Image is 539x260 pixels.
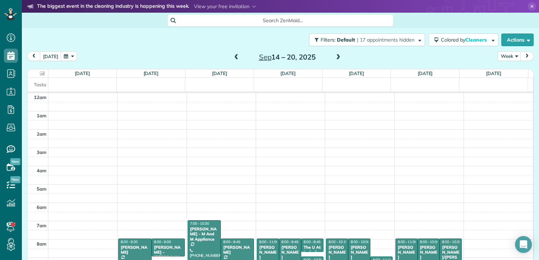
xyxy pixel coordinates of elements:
span: 5am [37,186,47,192]
div: [PERSON_NAME] [120,245,149,255]
div: [PERSON_NAME] [259,245,277,260]
button: next [520,51,534,61]
div: [PERSON_NAME] [398,245,416,260]
span: 8:00 - 9:45 [281,240,298,244]
a: [DATE] [349,70,364,76]
span: Cleaners [465,37,488,43]
span: Colored by [441,37,489,43]
span: 2am [37,131,47,137]
a: [DATE] [280,70,296,76]
span: 12am [34,94,47,100]
div: [PERSON_NAME] [420,245,438,260]
span: 6am [37,204,47,210]
span: Default [337,37,356,43]
h2: 14 – 20, 2025 [243,53,331,61]
span: 8:00 - 10:00 [442,240,461,244]
button: Filters: Default | 17 appointments hidden [309,33,425,46]
span: New [10,158,20,165]
div: [PERSON_NAME] [223,245,252,255]
button: Colored byCleaners [429,33,498,46]
div: [PERSON_NAME] [350,245,368,260]
a: [DATE] [212,70,227,76]
span: 8:00 - 11:00 [259,240,278,244]
div: [PERSON_NAME] - M And M Appliance [190,227,219,242]
span: 8:00 - 9:00 [154,240,171,244]
div: [PERSON_NAME] [281,245,299,260]
a: [DATE] [144,70,159,76]
span: 1am [37,113,47,118]
button: Actions [501,33,534,46]
button: prev [27,51,41,61]
strong: The biggest event in the cleaning industry is happening this week. [37,3,189,11]
a: [DATE] [75,70,90,76]
span: 8am [37,241,47,247]
span: 4am [37,168,47,173]
button: [DATE] [40,51,61,61]
span: 8:00 - 10:00 [351,240,370,244]
span: 8:00 - 9:30 [121,240,138,244]
button: Week [498,51,521,61]
div: Open Intercom Messenger [515,236,532,253]
span: 7:00 - 10:30 [190,221,209,226]
a: [DATE] [418,70,433,76]
span: Sep [259,52,272,61]
span: New [10,176,20,183]
span: 7am [37,223,47,228]
span: 8:00 - 10:00 [420,240,439,244]
span: 8:00 - 10:15 [328,240,347,244]
span: Tasks [34,82,47,87]
a: [DATE] [486,70,501,76]
span: | 17 appointments hidden [357,37,414,43]
span: Filters: [321,37,335,43]
span: 8:00 - 8:45 [304,240,321,244]
div: The U At Ledroit [303,245,321,255]
span: 8:00 - 9:45 [223,240,240,244]
div: [PERSON_NAME] [328,245,346,260]
span: 8:00 - 11:00 [398,240,417,244]
a: Filters: Default | 17 appointments hidden [305,33,425,46]
span: 3am [37,149,47,155]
